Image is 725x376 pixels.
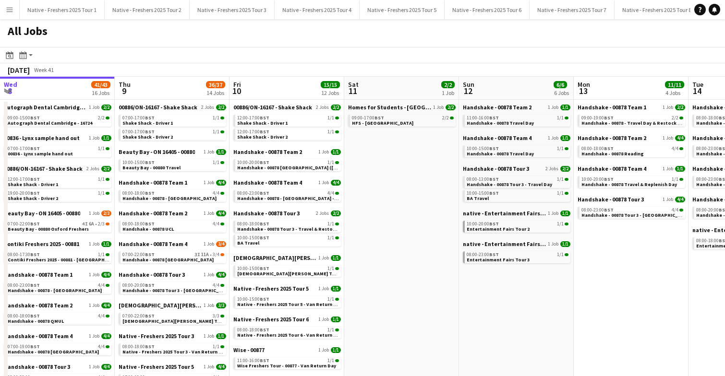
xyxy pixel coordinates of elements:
span: 1 Job [318,180,329,186]
span: Homes for Students - Bristol [348,104,431,111]
span: 1/1 [327,222,334,226]
a: 10:00-15:00BST1/1BA Travel [237,235,339,246]
a: 09:00-15:00BST2/2Autograph Dental Cambridge - 16724 [8,115,109,126]
span: 08:00-18:00 [122,222,155,226]
span: 00886/ON-16167 - Shake Shack [233,104,312,111]
a: 00886/ON-16167 - Shake Shack2 Jobs2/2 [119,104,226,111]
a: Handshake - 00878 Team 21 Job1/1 [233,148,341,155]
button: Native - Freshers 2025 Tour 7 [530,0,615,19]
div: Beauty Bay - ON 16405 - 008801 Job2/307:00-22:00BST4I6A•2/3Beauty Bay - 00880 Oxford Freshers [4,210,111,240]
span: 10:00-15:00 [237,266,269,271]
a: Autograph Dental Cambridge - 167241 Job2/2 [4,104,111,111]
span: 2/2 [560,166,570,172]
div: Handshake - 00878 Team 11 Job4/408:00-23:00BST4/4Handshake - 00878 - [GEOGRAPHIC_DATA] [4,271,111,302]
span: 1 Job [318,255,329,261]
span: 07:00-22:00 [122,252,155,257]
a: Handshake - 00878 Tour 32 Jobs2/2 [463,165,570,172]
a: Handshake - 00878 Team 11 Job4/4 [119,179,226,186]
a: Handshake - 00878 Team 41 Job1/1 [463,134,570,141]
span: BST [489,176,499,182]
div: native - Entertainment Fairs Tour 31 Job1/108:00-23:00BST1/1Entertainment Fairs Tour 3 [463,240,570,265]
span: BST [260,159,269,165]
a: 07:00-22:00BST4I6A•2/3Beauty Bay - 00880 Oxford Freshers [8,221,109,232]
span: Handshake - 00878 Team 1 [578,104,646,111]
span: 1/1 [327,235,334,240]
a: Handshake - 00878 Team 11 Job2/2 [578,104,685,111]
div: Contiki Freshers 2025 - 008811 Job1/108:00-17:30BST1/1Contiki Freshers 2025 - 00881 - [GEOGRAPHIC... [4,240,111,271]
span: Handshake - 00878 Team 4 [119,240,187,247]
a: Handshake - 00878 Team 41 Job3/4 [119,240,226,247]
span: 10:00-15:00 [467,146,499,151]
span: BST [30,145,40,152]
span: Autograph Dental Cambridge - 16724 [8,120,92,126]
span: 2/2 [446,105,456,110]
span: 1 Job [89,241,99,247]
a: Beauty Bay - ON 16405 - 008801 Job1/1 [119,148,226,155]
span: Shake Shack - Driver 1 [8,181,58,188]
span: BST [604,207,614,213]
span: 08:00-23:00 [581,208,614,212]
a: 08:00-18:00BST4/4Handshake - 00878 Reading [581,145,683,156]
a: 07:00-17:00BST1/100836 - Lynx sample hand out [8,145,109,156]
span: Handshake - 00878 Tour 3 [233,210,300,217]
span: 4I [82,222,88,226]
span: BST [489,190,499,196]
a: [DEMOGRAPHIC_DATA][PERSON_NAME] 2025 Tour 1 - 008481 Job1/1 [233,254,341,261]
span: 1/1 [101,135,111,141]
span: 2/2 [216,105,226,110]
button: Native - Freshers 2025 Tour 2 [105,0,190,19]
button: Native - Freshers 2025 Tour 1 [20,0,105,19]
a: 10:00-15:00BST1/1[DEMOGRAPHIC_DATA][PERSON_NAME] Tour 1 - 00848 - Van Return Day [237,265,339,276]
span: 2 Jobs [545,166,558,172]
span: 12:00-17:00 [237,116,269,120]
span: 2/3 [98,222,105,226]
span: 09:00-19:00 [581,116,614,120]
span: 1 Job [204,241,214,247]
span: Autograph Dental Cambridge - 16724 [4,104,87,111]
span: 4/4 [675,135,685,141]
span: Handshake - 00878 Travel & Replenish Day [581,181,677,188]
a: 11:00-16:00BST1/1Handshake - 00878 Travel Day [467,115,568,126]
a: 10:00-15:00BST1/1BA Travel [467,190,568,201]
span: 2/2 [98,116,105,120]
div: 00886/ON-16167 - Shake Shack2 Jobs2/212:00-17:00BST1/1Shake Shack - Driver 119:00-20:00BST1/1Shak... [4,165,111,210]
span: BST [260,221,269,227]
a: 10:00-20:00BST1/1Handshake - 00878 Travel & Replenish Day [581,176,683,187]
span: Handshake - 00878 Team 2 [463,104,532,111]
span: BST [489,251,499,258]
span: 2/3 [101,211,111,216]
span: 1/1 [98,177,105,182]
span: BST [145,115,155,121]
span: BST [30,115,40,121]
span: 1 Job [318,149,329,155]
span: Handshake - 00878 Tour 3 - Travel & Restock Day [237,226,348,232]
span: 1 Job [89,105,99,110]
span: 1 Job [548,105,558,110]
span: 10:00-20:00 [581,177,614,182]
span: native - Entertainment Fairs Tour 3 [463,240,546,247]
a: Handshake - 00878 Team 41 Job1/1 [578,165,685,172]
span: 10:00-20:00 [237,160,269,165]
span: 3I [194,252,200,257]
div: 00886/ON-16167 - Shake Shack2 Jobs2/212:00-17:00BST1/1Shake Shack - Driver 112:00-17:00BST1/1Shak... [233,104,341,148]
span: BST [604,176,614,182]
span: BST [260,265,269,271]
span: Shake Shack - Driver 2 [237,134,288,140]
a: 08:00-18:00BST1/1Handshake - 00878 Tour 3 - Travel & Restock Day [237,221,339,232]
span: BST [145,221,155,227]
span: 3/4 [213,252,219,257]
span: Beauty Bay - 00880 Oxford Freshers [8,226,89,232]
a: 12:00-17:00BST1/1Shake Shack - Driver 1 [237,115,339,126]
a: Handshake - 00878 Team 21 Job4/4 [119,210,226,217]
span: 12:00-17:00 [237,129,269,134]
span: 08:00-13:00 [467,177,499,182]
span: 2 Jobs [316,211,329,216]
span: 00886/ON-16167 - Shake Shack [119,104,197,111]
span: Shake Shack - Driver 2 [8,195,58,201]
div: Handshake - 00878 Tour 31 Job4/408:00-23:00BST4/4Handshake - 00878 Tour 3 - [GEOGRAPHIC_DATA] Ons... [578,196,685,221]
a: Handshake - 00878 Team 41 Job4/4 [233,179,341,186]
button: Native - Freshers 2025 Tour 4 [275,0,360,19]
span: 1/1 [101,241,111,247]
a: 09:00-19:00BST2/2Handshake - 00878 - Travel Day & Restock Day [581,115,683,126]
a: 08:00-17:30BST1/1Contiki Freshers 2025 - 00881 - [GEOGRAPHIC_DATA] [8,251,109,262]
